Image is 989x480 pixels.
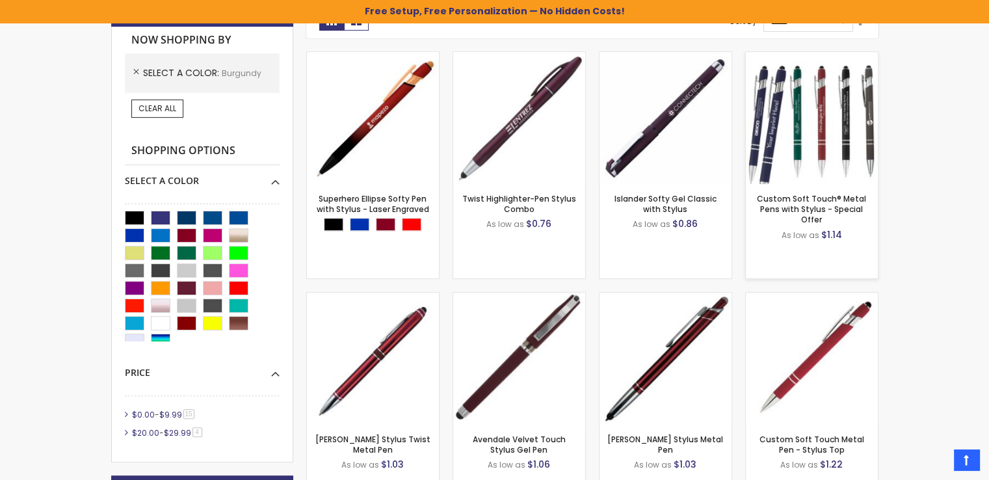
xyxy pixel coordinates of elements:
[782,230,819,241] span: As low as
[526,217,551,230] span: $0.76
[132,409,155,420] span: $0.00
[132,427,159,438] span: $20.00
[746,52,878,184] img: Custom Soft Touch® Metal Pens with Stylus - Special Offer
[486,219,524,230] span: As low as
[125,165,280,187] div: Select A Color
[634,459,672,470] span: As low as
[129,427,207,438] a: $20.00-$29.994
[600,51,732,62] a: Islander Softy Gel Classic with Stylus-Burgundy
[317,193,429,215] a: Superhero Ellipse Softy Pen with Stylus - Laser Engraved
[730,16,757,27] label: Sort By
[672,217,698,230] span: $0.86
[674,458,696,471] span: $1.03
[125,27,280,54] strong: Now Shopping by
[614,193,717,215] a: Islander Softy Gel Classic with Stylus
[307,292,439,303] a: Colter Stylus Twist Metal Pen-Burgundy
[820,458,843,471] span: $1.22
[453,293,585,425] img: Avendale Velvet Touch Stylus Gel Pen-Burgundy
[600,52,732,184] img: Islander Softy Gel Classic with Stylus-Burgundy
[222,68,261,79] span: Burgundy
[381,458,404,471] span: $1.03
[164,427,191,438] span: $29.99
[746,51,878,62] a: Custom Soft Touch® Metal Pens with Stylus - Special Offer
[746,293,878,425] img: Custom Soft Touch Stylus Pen-Burgundy
[324,218,343,231] div: Black
[125,357,280,379] div: Price
[350,218,369,231] div: Blue
[125,137,280,165] strong: Shopping Options
[488,459,525,470] span: As low as
[192,427,202,437] span: 4
[307,52,439,184] img: Superhero Ellipse Softy Pen with Stylus - Laser Engraved-Burgundy
[131,100,183,118] a: Clear All
[183,409,194,419] span: 15
[607,434,723,455] a: [PERSON_NAME] Stylus Metal Pen
[757,193,866,225] a: Custom Soft Touch® Metal Pens with Stylus - Special Offer
[746,292,878,303] a: Custom Soft Touch Stylus Pen-Burgundy
[473,434,566,455] a: Avendale Velvet Touch Stylus Gel Pen
[882,445,989,480] iframe: Google Customer Reviews
[129,409,199,420] a: $0.00-$9.9915
[462,193,576,215] a: Twist Highlighter-Pen Stylus Combo
[453,292,585,303] a: Avendale Velvet Touch Stylus Gel Pen-Burgundy
[780,459,818,470] span: As low as
[315,434,430,455] a: [PERSON_NAME] Stylus Twist Metal Pen
[376,218,395,231] div: Burgundy
[307,293,439,425] img: Colter Stylus Twist Metal Pen-Burgundy
[600,292,732,303] a: Olson Stylus Metal Pen-Burgundy
[759,434,864,455] a: Custom Soft Touch Metal Pen - Stylus Top
[159,409,182,420] span: $9.99
[600,293,732,425] img: Olson Stylus Metal Pen-Burgundy
[821,228,842,241] span: $1.14
[341,459,379,470] span: As low as
[633,219,670,230] span: As low as
[453,52,585,184] img: Twist Highlighter-Pen Stylus Combo-Burgundy
[307,51,439,62] a: Superhero Ellipse Softy Pen with Stylus - Laser Engraved-Burgundy
[402,218,421,231] div: Red
[138,103,176,114] span: Clear All
[453,51,585,62] a: Twist Highlighter-Pen Stylus Combo-Burgundy
[143,66,222,79] span: Select A Color
[527,458,550,471] span: $1.06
